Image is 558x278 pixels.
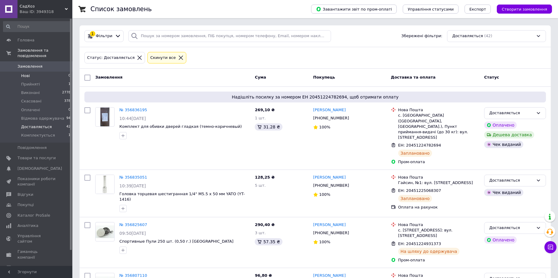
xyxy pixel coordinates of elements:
[484,236,517,244] div: Оплачено
[17,213,50,218] span: Каталог ProSale
[17,265,33,270] span: Маркет
[255,175,275,179] span: 128,25 ₴
[497,5,552,14] button: Створити замовлення
[119,273,147,278] a: № 356807110
[398,241,441,246] span: ЕН: 20451224931373
[17,249,56,260] span: Гаманець компанії
[95,175,115,194] a: Фото товару
[255,222,275,227] span: 290,40 ₴
[401,33,442,39] span: Збережені фільтри:
[313,107,346,113] a: [PERSON_NAME]
[391,75,436,79] span: Доставка та оплата
[21,82,40,87] span: Прийняті
[119,183,146,188] span: 10:39[DATE]
[21,124,52,130] span: Доставляється
[17,176,56,187] span: Показники роботи компанії
[17,166,62,171] span: [DEMOGRAPHIC_DATA]
[68,82,71,87] span: 1
[313,75,335,79] span: Покупець
[311,5,397,14] button: Завантажити звіт по пром-оплаті
[319,125,330,129] span: 100%
[68,133,71,138] span: 1
[484,75,499,79] span: Статус
[452,33,483,39] span: Доставляється
[119,116,146,121] span: 10:44[DATE]
[119,192,245,202] a: Головка торцевая шестигранная 1/4" М5.5 х 50 мм YATO (YT-1416)
[87,94,544,100] span: Надішліть посилку за номером ЕН 20451224782694, щоб отримати оплату
[119,108,147,112] a: № 356836195
[17,155,56,161] span: Товари та послуги
[90,31,95,37] div: 1
[20,9,72,15] div: Ваш ID: 3949318
[255,231,266,235] span: 3 шт.
[398,222,479,228] div: Нова Пошта
[119,175,147,179] a: № 356835051
[21,73,30,79] span: Нові
[96,33,112,39] span: Фільтри
[21,107,40,113] span: Оплачені
[64,99,71,104] span: 378
[128,30,331,42] input: Пошук за номером замовлення, ПІБ покупця, номером телефону, Email, номером накладної
[66,116,71,121] span: 94
[465,5,491,14] button: Експорт
[119,124,242,129] a: Комплект для обивки дверей гладкая (темно-коричневый)
[502,7,547,11] span: Створити замовлення
[66,124,71,130] span: 42
[17,202,34,208] span: Покупці
[149,55,177,61] div: Cкинути все
[68,73,71,79] span: 0
[398,175,479,180] div: Нова Пошта
[312,229,350,237] div: [PHONE_NUMBER]
[17,48,72,59] span: Замовлення та повідомлення
[119,231,146,236] span: 09:50[DATE]
[3,21,71,32] input: Пошук
[119,222,147,227] a: № 356825607
[255,183,266,188] span: 5 шт.
[21,116,64,121] span: Відмова одержувача
[398,143,441,147] span: ЕН: 20451224782694
[484,141,523,148] div: Чек виданий
[398,248,460,255] div: На шляху до одержувача
[21,90,40,95] span: Виконані
[255,238,282,245] div: 57.35 ₴
[68,107,71,113] span: 0
[319,192,330,197] span: 100%
[17,223,38,228] span: Аналітика
[489,225,534,231] div: Доставляється
[484,131,534,138] div: Дешева доставка
[398,150,432,157] div: Заплановано
[398,188,441,193] span: ЕН: 20451225068307
[408,7,454,11] span: Управління статусами
[95,222,115,241] a: Фото товару
[95,75,122,79] span: Замовлення
[255,116,266,120] span: 1 шт.
[255,273,272,278] span: 96,80 ₴
[255,75,266,79] span: Cума
[398,257,479,263] div: Пром-оплата
[255,108,275,112] span: 269,10 ₴
[312,114,350,122] div: [PHONE_NUMBER]
[484,34,492,38] span: (42)
[17,233,56,244] span: Управління сайтом
[489,177,534,184] div: Доставляється
[86,55,136,61] div: Статус: Доставляється
[316,6,392,12] span: Завантажити звіт по пром-оплаті
[398,107,479,113] div: Нова Пошта
[96,175,114,194] img: Фото товару
[119,239,233,244] a: Спортивные Пули 250 шт. (0,50 г.) [GEOGRAPHIC_DATA]
[95,107,115,127] a: Фото товару
[403,5,459,14] button: Управління статусами
[100,108,109,126] img: Фото товару
[319,240,330,244] span: 100%
[484,189,523,196] div: Чек виданий
[398,113,479,140] div: с. [GEOGRAPHIC_DATA] ([GEOGRAPHIC_DATA], [GEOGRAPHIC_DATA].), Пункт приймання-видачі (до 30 кг): ...
[21,133,55,138] span: Комплектується
[398,195,432,202] div: Заплановано
[90,5,152,13] h1: Список замовлень
[469,7,486,11] span: Експорт
[17,192,33,197] span: Відгуки
[313,222,346,228] a: [PERSON_NAME]
[398,228,479,238] div: с. [STREET_ADDRESS]: вул. [STREET_ADDRESS]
